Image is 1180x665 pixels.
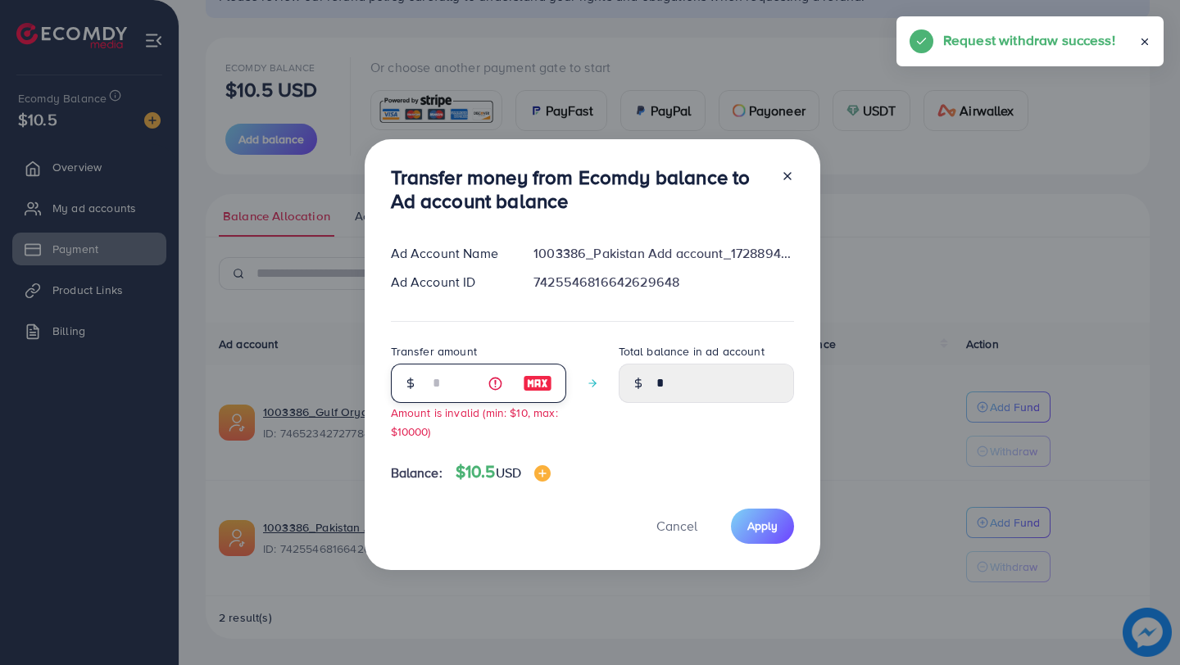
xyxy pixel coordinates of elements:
span: Balance: [391,464,442,482]
div: Ad Account Name [378,244,521,263]
h4: $10.5 [456,462,551,482]
img: image [523,373,552,393]
div: 1003386_Pakistan Add account_1728894866261 [520,244,806,263]
small: Amount is invalid (min: $10, max: $10000) [391,405,558,439]
img: image [534,465,551,482]
h5: Request withdraw success! [943,29,1115,51]
button: Cancel [636,509,718,544]
div: Ad Account ID [378,273,521,292]
span: USD [496,464,521,482]
span: Apply [747,518,778,534]
h3: Transfer money from Ecomdy balance to Ad account balance [391,165,768,213]
span: Cancel [656,517,697,535]
div: 7425546816642629648 [520,273,806,292]
label: Total balance in ad account [619,343,765,360]
button: Apply [731,509,794,544]
label: Transfer amount [391,343,477,360]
